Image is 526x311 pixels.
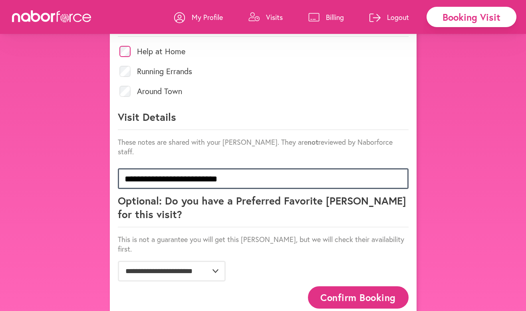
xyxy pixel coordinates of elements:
a: Billing [308,5,344,29]
p: Optional: Do you have a Preferred Favorite [PERSON_NAME] for this visit? [118,194,409,227]
label: Running Errands [137,67,192,75]
p: Visits [266,12,283,22]
p: Visit Details [118,110,409,130]
p: My Profile [192,12,223,22]
button: Confirm Booking [308,286,409,308]
a: Logout [369,5,409,29]
label: Around Town [137,87,182,95]
p: These notes are shared with your [PERSON_NAME]. They are reviewed by Naborforce staff. [118,137,409,156]
a: Visits [248,5,283,29]
div: Booking Visit [427,7,516,27]
label: Help at Home [137,47,185,55]
p: This is not a guarantee you will get this [PERSON_NAME], but we will check their availability first. [118,234,409,254]
a: My Profile [174,5,223,29]
p: Logout [387,12,409,22]
p: Billing [326,12,344,22]
strong: not [308,137,318,147]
